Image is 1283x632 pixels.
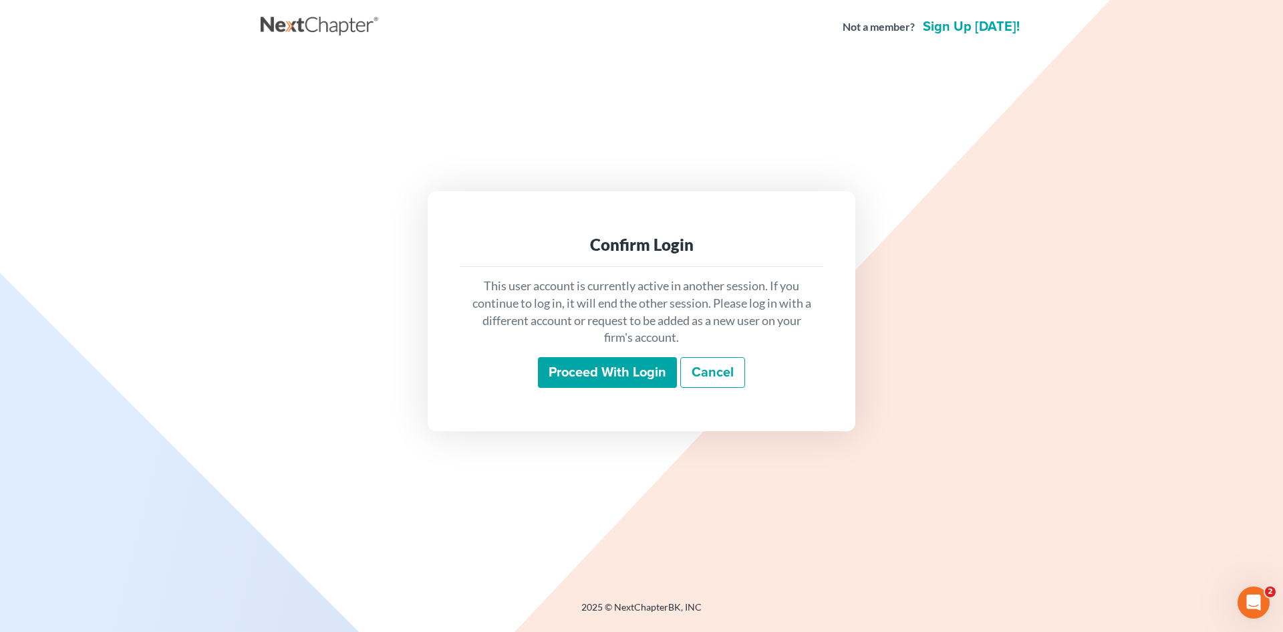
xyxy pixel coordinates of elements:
strong: Not a member? [843,19,915,35]
p: This user account is currently active in another session. If you continue to log in, it will end ... [470,278,813,346]
a: Sign up [DATE]! [920,20,1022,33]
div: 2025 © NextChapterBK, INC [261,601,1022,625]
span: 2 [1265,587,1276,597]
a: Cancel [680,357,745,388]
input: Proceed with login [538,357,677,388]
div: Confirm Login [470,234,813,255]
iframe: Intercom live chat [1238,587,1270,619]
